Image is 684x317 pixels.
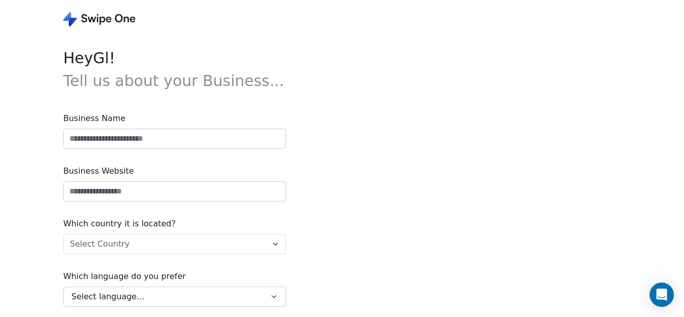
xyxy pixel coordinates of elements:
[63,165,286,177] span: Business Website
[63,72,284,90] span: Tell us about your Business...
[63,270,286,283] span: Which language do you prefer
[63,112,286,125] span: Business Name
[70,238,130,250] span: Select Country
[63,218,286,230] span: Which country it is located?
[63,47,286,92] span: Hey Gl !
[650,283,674,307] div: Open Intercom Messenger
[71,291,144,303] span: Select language...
